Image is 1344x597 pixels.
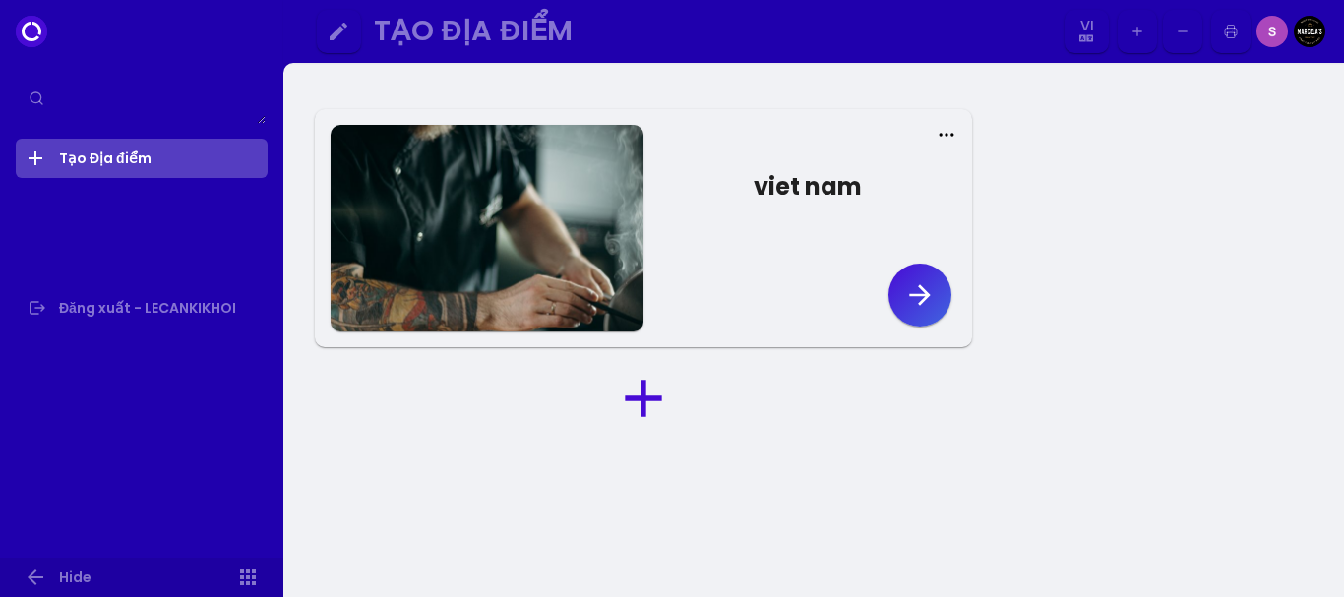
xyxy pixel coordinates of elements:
div: Tạo Địa điểm [374,20,1039,42]
button: viet nam [643,145,956,239]
div: viet nam [754,169,862,205]
img: Image [1256,16,1288,47]
img: Image [1294,16,1325,47]
button: Tạo Địa điểm [366,10,1059,54]
a: Tạo Địa điểm [16,139,268,178]
a: Đăng xuất - LECANKIKHOI [16,288,268,328]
